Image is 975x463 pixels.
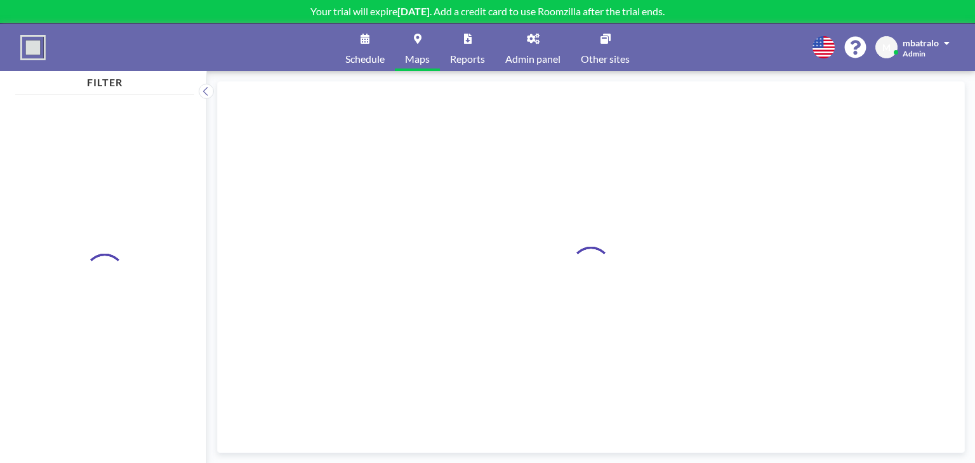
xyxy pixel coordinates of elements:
[440,23,495,71] a: Reports
[345,54,385,64] span: Schedule
[450,54,485,64] span: Reports
[395,23,440,71] a: Maps
[571,23,640,71] a: Other sites
[505,54,560,64] span: Admin panel
[20,35,46,60] img: organization-logo
[335,23,395,71] a: Schedule
[903,37,939,48] span: mbatralo
[15,71,194,89] h4: FILTER
[903,49,925,58] span: Admin
[581,54,630,64] span: Other sites
[397,5,430,17] b: [DATE]
[495,23,571,71] a: Admin panel
[405,54,430,64] span: Maps
[882,42,891,53] span: M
